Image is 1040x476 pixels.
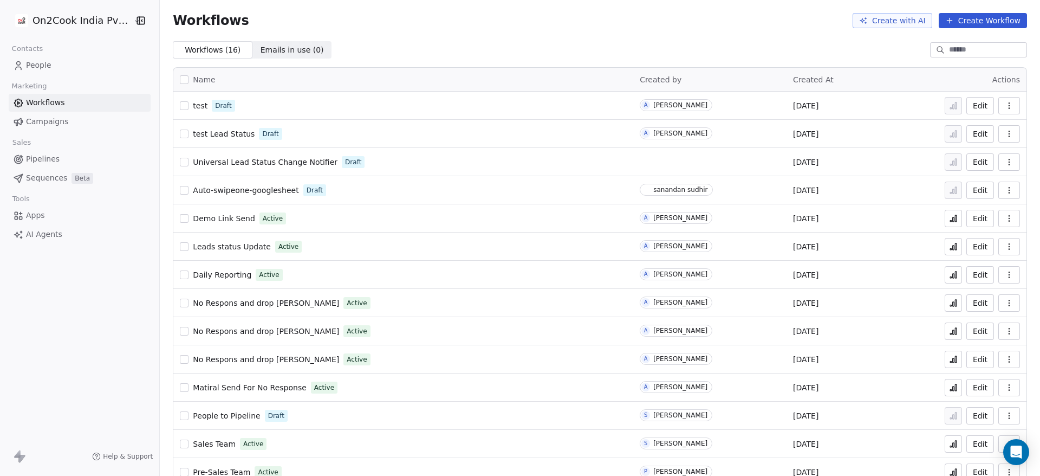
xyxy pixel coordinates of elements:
span: test [193,101,207,110]
span: Daily Reporting [193,271,251,279]
button: Edit [966,351,994,368]
span: [DATE] [793,185,818,196]
span: [DATE] [793,326,818,337]
span: [DATE] [793,100,818,111]
div: [PERSON_NAME] [653,327,707,335]
span: Help & Support [103,452,153,461]
span: Draft [345,157,361,167]
span: Campaigns [26,116,68,127]
span: Draft [262,129,278,139]
button: Edit [966,210,994,227]
div: A [644,214,648,222]
span: People to Pipeline [193,411,260,420]
img: on2cook%20logo-04%20copy.jpg [15,14,28,27]
span: Tools [8,191,34,207]
div: A [644,101,648,110]
span: People [26,60,51,71]
span: Universal Lead Status Change Notifier [193,158,337,166]
span: Marketing [7,78,51,94]
div: A [644,298,648,307]
span: Auto-swipeone-googlesheet [193,186,298,195]
div: [PERSON_NAME] [653,130,707,137]
span: Apps [26,210,45,221]
span: [DATE] [793,269,818,280]
span: [DATE] [793,157,818,168]
button: Edit [966,323,994,340]
div: A [644,326,648,335]
span: Matiral Send For No Response [193,383,306,392]
a: Matiral Send For No Response [193,382,306,393]
a: Workflows [9,94,151,112]
div: [PERSON_NAME] [653,271,707,278]
a: Daily Reporting [193,269,251,280]
span: Leads status Update [193,242,271,251]
button: Edit [966,153,994,171]
span: On2Cook India Pvt. Ltd. [32,14,131,28]
div: sanandan sudhir [653,186,707,194]
span: [DATE] [793,241,818,252]
span: Contacts [7,41,48,57]
a: No Respons and drop [PERSON_NAME] [193,298,339,308]
span: Sequences [26,172,67,184]
div: [PERSON_NAME] [653,299,707,306]
span: Demo Link Send [193,214,255,223]
button: Edit [966,407,994,424]
div: P [644,467,647,476]
button: Edit [966,435,994,453]
span: Active [243,439,263,449]
span: Active [278,242,298,252]
a: Help & Support [92,452,153,461]
div: [PERSON_NAME] [653,355,707,363]
span: [DATE] [793,298,818,308]
a: Pipelines [9,150,151,168]
a: People [9,56,151,74]
span: [DATE] [793,354,818,365]
button: Edit [966,125,994,143]
span: Name [193,74,215,86]
div: A [644,355,648,363]
button: Edit [966,97,994,114]
a: Edit [966,182,994,199]
span: Pipelines [26,153,60,165]
div: [PERSON_NAME] [653,468,707,475]
span: Draft [268,411,284,421]
span: Created At [793,75,834,84]
div: [PERSON_NAME] [653,214,707,222]
a: Leads status Update [193,241,271,252]
button: Edit [966,294,994,312]
button: Edit [966,379,994,396]
div: A [644,270,648,279]
div: S [644,439,647,448]
button: On2Cook India Pvt. Ltd. [13,11,126,30]
img: S [642,186,650,194]
span: AI Agents [26,229,62,240]
div: [PERSON_NAME] [653,101,707,109]
span: Draft [307,185,323,195]
button: Create Workflow [939,13,1027,28]
span: Created by [640,75,681,84]
span: Actions [992,75,1020,84]
div: [PERSON_NAME] [653,440,707,447]
div: A [644,242,648,250]
span: Draft [215,101,231,111]
button: Edit [966,266,994,284]
span: test Lead Status [193,130,255,138]
div: [PERSON_NAME] [653,411,707,419]
div: A [644,383,648,391]
span: Active [263,214,283,223]
button: Edit [966,238,994,255]
a: People to Pipeline [193,410,260,421]
a: SequencesBeta [9,169,151,187]
span: [DATE] [793,382,818,393]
